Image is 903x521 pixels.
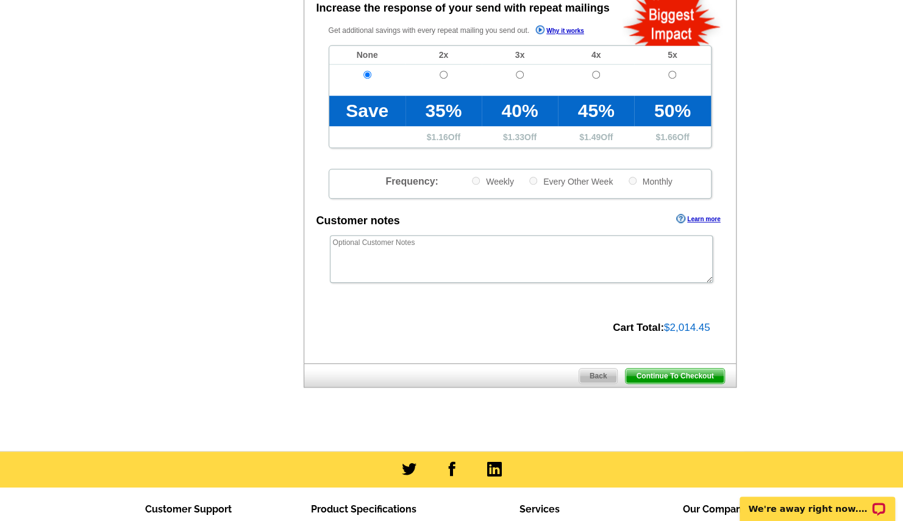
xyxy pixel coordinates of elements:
[579,369,618,383] span: Back
[316,213,400,229] div: Customer notes
[558,96,634,126] td: 45%
[508,132,524,142] span: 1.33
[660,132,677,142] span: 1.66
[482,126,558,147] td: $ Off
[634,126,710,147] td: $ Off
[329,46,405,65] td: None
[629,177,637,185] input: Monthly
[627,175,673,187] label: Monthly
[579,368,618,384] a: Back
[732,483,903,521] iframe: LiveChat chat widget
[584,132,601,142] span: 1.49
[482,96,558,126] td: 40%
[145,503,232,515] span: Customer Support
[329,24,610,38] p: Get additional savings with every repeat mailing you send out.
[535,25,584,38] a: Why it works
[431,132,448,142] span: 1.16
[471,175,514,187] label: Weekly
[472,177,480,185] input: Weekly
[311,503,416,515] span: Product Specifications
[676,214,720,224] a: Learn more
[683,503,748,515] span: Our Company
[558,46,634,65] td: 4x
[405,126,482,147] td: $ Off
[558,126,634,147] td: $ Off
[626,369,724,383] span: Continue To Checkout
[329,96,405,126] td: Save
[634,46,710,65] td: 5x
[613,322,664,333] strong: Cart Total:
[385,176,438,186] span: Frequency:
[482,46,558,65] td: 3x
[634,96,710,126] td: 50%
[405,96,482,126] td: 35%
[519,503,560,515] span: Services
[529,177,537,185] input: Every Other Week
[528,175,613,187] label: Every Other Week
[405,46,482,65] td: 2x
[664,322,710,333] span: $2,014.45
